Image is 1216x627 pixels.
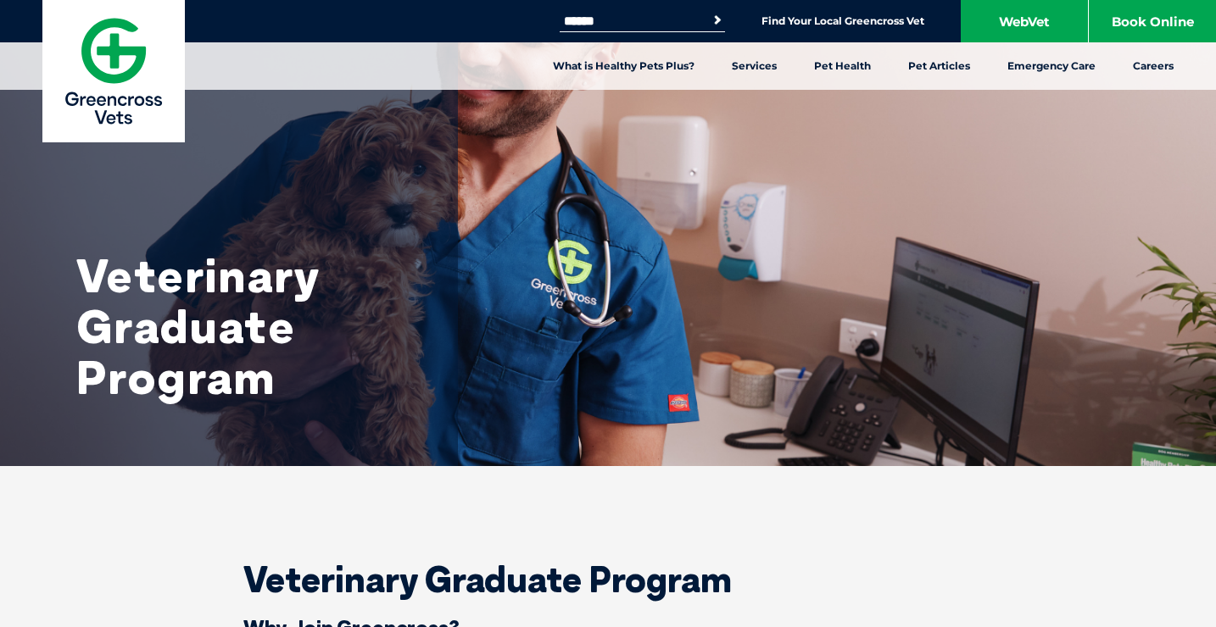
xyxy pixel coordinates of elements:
a: Services [713,42,795,90]
a: Careers [1114,42,1192,90]
h1: Veterinary Graduate Program [184,562,1032,597]
a: Pet Health [795,42,890,90]
a: What is Healthy Pets Plus? [534,42,713,90]
a: Find Your Local Greencross Vet [761,14,924,28]
a: Emergency Care [989,42,1114,90]
button: Search [709,12,726,29]
a: Pet Articles [890,42,989,90]
h1: Veterinary Graduate Program [76,250,416,402]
